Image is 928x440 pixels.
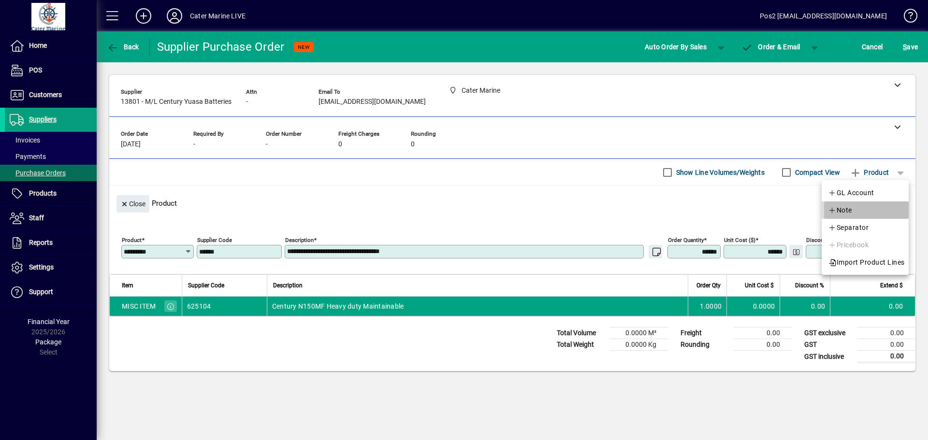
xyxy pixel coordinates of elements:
[828,256,905,268] span: Import Product Lines
[822,201,909,219] button: Note
[828,239,869,251] span: Pricebook
[822,219,909,236] button: Separator
[828,204,852,216] span: Note
[828,187,874,199] span: GL Account
[828,222,869,233] span: Separator
[822,236,909,254] button: Pricebook
[822,254,909,271] button: Import Product Lines
[822,184,909,201] button: GL Account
